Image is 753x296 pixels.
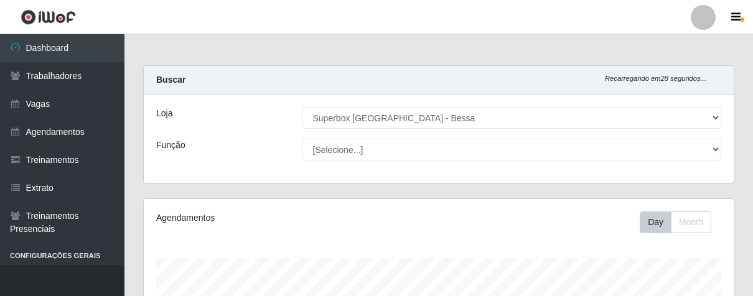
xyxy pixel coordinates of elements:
div: Toolbar with button groups [640,211,721,233]
label: Loja [156,107,172,120]
strong: Buscar [156,75,185,85]
label: Função [156,139,185,152]
button: Day [640,211,671,233]
div: Agendamentos [156,211,381,224]
i: Recarregando em 28 segundos... [605,75,706,82]
button: Month [671,211,711,233]
div: First group [640,211,711,233]
img: CoreUI Logo [21,9,76,25]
